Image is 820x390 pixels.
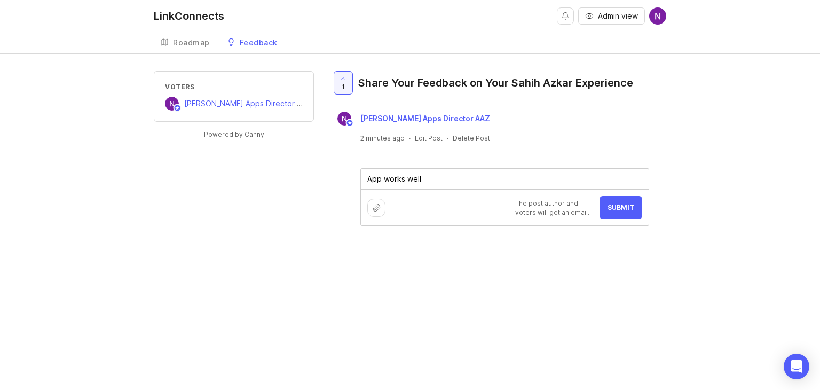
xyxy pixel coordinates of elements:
span: [PERSON_NAME] Apps Director AAZ [360,114,490,123]
a: Naila Apps Director AAZ[PERSON_NAME] Apps Director AAZ [165,97,303,111]
div: Share Your Feedback on Your Sahih Azkar Experience [358,75,633,90]
img: Naila Apps Director AAZ [337,112,351,126]
span: 1 [342,82,345,91]
div: · [447,134,448,143]
div: LinkConnects [154,11,224,21]
a: Naila Apps Director AAZ[PERSON_NAME] Apps Director AAZ [331,112,499,126]
img: Naila Apps Director AAZ [649,7,666,25]
img: Naila Apps Director AAZ [165,97,179,111]
img: member badge [174,104,182,112]
a: Powered by Canny [202,128,266,141]
div: Feedback [240,39,278,46]
button: Notifications [557,7,574,25]
textarea: App works well [361,169,649,189]
a: Feedback [220,32,284,54]
button: Submit [600,196,642,219]
img: member badge [346,119,354,127]
span: [PERSON_NAME] Apps Director AAZ [184,99,311,108]
div: Edit Post [415,134,443,143]
a: Roadmap [154,32,216,54]
button: 1 [334,71,353,95]
div: Roadmap [173,39,210,46]
a: 2 minutes ago [360,134,405,143]
p: The post author and voters will get an email. [515,199,593,217]
span: Admin view [598,11,638,21]
div: Voters [165,82,303,91]
div: · [409,134,411,143]
div: Delete Post [453,134,490,143]
span: Submit [608,204,634,212]
div: Open Intercom Messenger [784,354,809,379]
button: Admin view [578,7,645,25]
